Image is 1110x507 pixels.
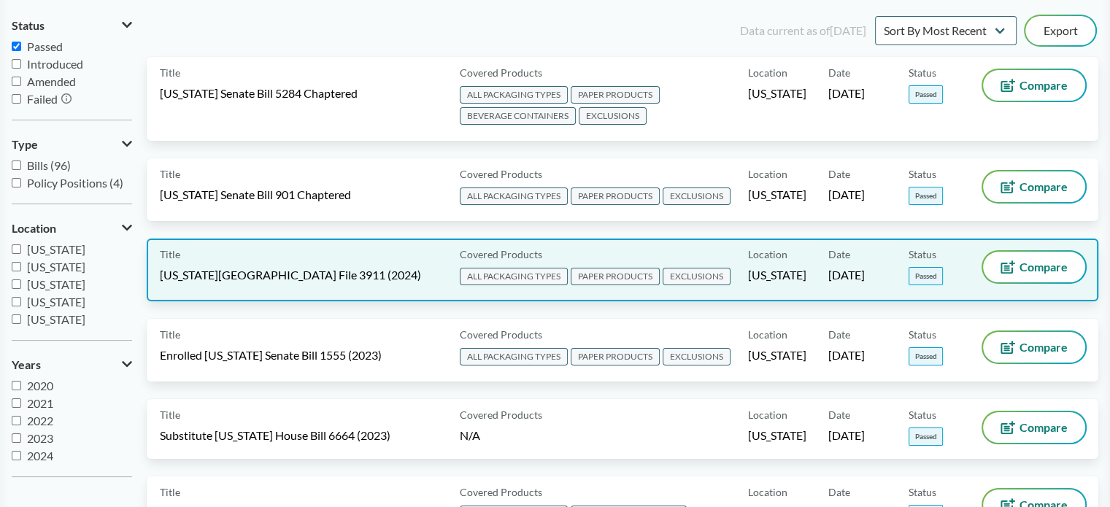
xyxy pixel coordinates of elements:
[12,132,132,157] button: Type
[663,187,731,205] span: EXCLUSIONS
[663,268,731,285] span: EXCLUSIONS
[160,407,180,422] span: Title
[909,484,936,500] span: Status
[828,327,850,342] span: Date
[27,176,123,190] span: Policy Positions (4)
[12,416,21,425] input: 2022
[460,268,568,285] span: ALL PACKAGING TYPES
[160,327,180,342] span: Title
[27,414,53,427] span: 2022
[160,247,180,262] span: Title
[160,427,390,444] span: Substitute [US_STATE] House Bill 6664 (2023)
[12,297,21,306] input: [US_STATE]
[460,428,480,442] span: N/A
[909,85,943,104] span: Passed
[27,431,53,445] span: 2023
[571,348,660,365] span: PAPER PRODUCTS
[12,314,21,324] input: [US_STATE]
[27,74,76,88] span: Amended
[579,107,647,125] span: EXCLUSIONS
[27,39,63,53] span: Passed
[12,160,21,170] input: Bills (96)
[12,19,45,32] span: Status
[160,187,351,203] span: [US_STATE] Senate Bill 901 Chaptered
[460,327,542,342] span: Covered Products
[828,347,865,363] span: [DATE]
[12,381,21,390] input: 2020
[12,94,21,104] input: Failed
[983,171,1085,202] button: Compare
[460,166,542,182] span: Covered Products
[983,252,1085,282] button: Compare
[12,216,132,241] button: Location
[27,312,85,326] span: [US_STATE]
[748,427,806,444] span: [US_STATE]
[460,86,568,104] span: ALL PACKAGING TYPES
[571,187,660,205] span: PAPER PRODUCTS
[748,65,787,80] span: Location
[1020,422,1068,433] span: Compare
[1020,181,1068,193] span: Compare
[460,187,568,205] span: ALL PACKAGING TYPES
[740,22,866,39] div: Data current as of [DATE]
[12,13,132,38] button: Status
[748,166,787,182] span: Location
[909,407,936,422] span: Status
[12,451,21,460] input: 2024
[909,166,936,182] span: Status
[571,86,660,104] span: PAPER PRODUCTS
[571,268,660,285] span: PAPER PRODUCTS
[12,222,56,235] span: Location
[160,85,358,101] span: [US_STATE] Senate Bill 5284 Chaptered
[828,65,850,80] span: Date
[12,279,21,289] input: [US_STATE]
[160,347,382,363] span: Enrolled [US_STATE] Senate Bill 1555 (2023)
[160,267,421,283] span: [US_STATE][GEOGRAPHIC_DATA] File 3911 (2024)
[27,396,53,410] span: 2021
[828,407,850,422] span: Date
[748,247,787,262] span: Location
[909,187,943,205] span: Passed
[748,407,787,422] span: Location
[909,327,936,342] span: Status
[27,57,83,71] span: Introduced
[748,484,787,500] span: Location
[12,433,21,443] input: 2023
[12,42,21,51] input: Passed
[983,412,1085,443] button: Compare
[12,262,21,271] input: [US_STATE]
[12,398,21,408] input: 2021
[27,449,53,463] span: 2024
[828,427,865,444] span: [DATE]
[748,85,806,101] span: [US_STATE]
[160,484,180,500] span: Title
[1020,80,1068,91] span: Compare
[748,267,806,283] span: [US_STATE]
[909,247,936,262] span: Status
[828,267,865,283] span: [DATE]
[460,107,576,125] span: BEVERAGE CONTAINERS
[828,247,850,262] span: Date
[12,77,21,86] input: Amended
[983,332,1085,363] button: Compare
[12,178,21,187] input: Policy Positions (4)
[663,348,731,365] span: EXCLUSIONS
[460,65,542,80] span: Covered Products
[909,347,943,365] span: Passed
[12,244,21,254] input: [US_STATE]
[27,379,53,392] span: 2020
[27,295,85,309] span: [US_STATE]
[909,427,943,446] span: Passed
[983,70,1085,101] button: Compare
[12,59,21,69] input: Introduced
[27,260,85,274] span: [US_STATE]
[909,267,943,285] span: Passed
[460,484,542,500] span: Covered Products
[828,187,865,203] span: [DATE]
[12,358,41,371] span: Years
[748,327,787,342] span: Location
[460,247,542,262] span: Covered Products
[12,352,132,377] button: Years
[27,277,85,291] span: [US_STATE]
[1025,16,1095,45] button: Export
